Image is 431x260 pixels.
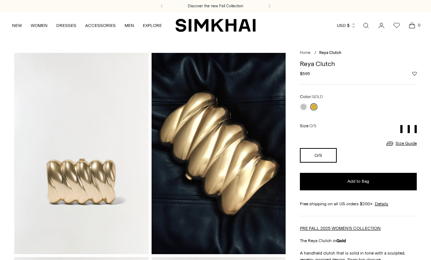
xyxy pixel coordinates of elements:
a: Home [300,50,310,55]
img: Reya Clutch [152,53,286,254]
a: Discover the new Fall Collection [188,3,243,9]
nav: breadcrumbs [300,50,417,56]
a: Open cart modal [405,18,419,33]
button: O/S [300,148,337,163]
div: Free shipping on all US orders $200+ [300,201,417,207]
button: Add to Bag [300,173,417,190]
a: PRE FALL 2025 WOMEN'S COLLECTION [300,226,381,231]
a: MEN [125,18,134,34]
span: Add to Bag [347,178,369,185]
img: Reya Clutch [14,53,149,254]
a: WOMEN [31,18,47,34]
button: USD $ [337,18,356,34]
a: Open search modal [359,18,373,33]
a: DRESSES [56,18,76,34]
span: $595 [300,70,310,77]
a: Size Guide [385,139,417,148]
label: Color: [300,93,323,100]
a: Wishlist [389,18,404,33]
strong: Gold [336,238,346,243]
a: NEW [12,18,22,34]
span: GOLD [312,94,323,99]
a: EXPLORE [143,18,162,34]
span: Reya Clutch [319,50,341,55]
label: Size: [300,123,316,129]
a: Details [375,201,388,207]
h1: Reya Clutch [300,61,417,67]
span: O/S [309,124,316,128]
button: Add to Wishlist [412,71,417,76]
a: ACCESSORIES [85,18,116,34]
span: 0 [416,22,422,28]
a: SIMKHAI [175,18,256,32]
p: The Reya Clutch in [300,237,417,244]
div: / [314,50,316,56]
a: Go to the account page [374,18,389,33]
